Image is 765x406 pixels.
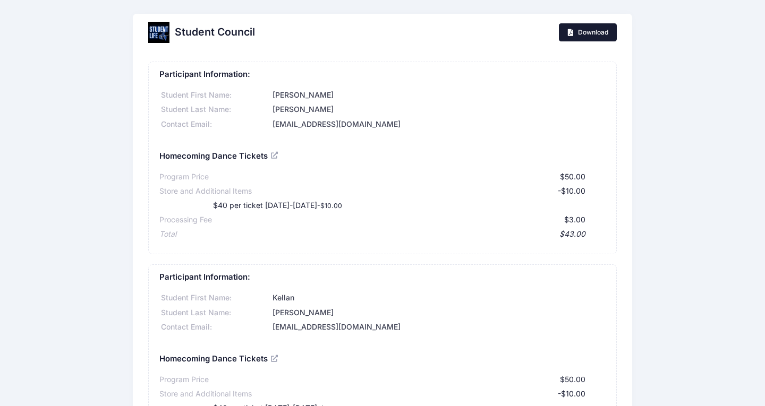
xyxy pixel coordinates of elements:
div: Processing Fee [159,214,212,226]
div: Program Price [159,374,209,385]
h5: Homecoming Dance Tickets [159,152,280,161]
div: Student Last Name: [159,307,271,318]
div: Program Price [159,171,209,183]
div: -$10.00 [252,388,585,400]
span: Download [578,28,608,36]
div: $43.00 [176,229,585,240]
div: [EMAIL_ADDRESS][DOMAIN_NAME] [271,322,606,333]
div: Total [159,229,176,240]
span: $50.00 [560,375,585,384]
a: View Registration Details [271,353,279,363]
div: [PERSON_NAME] [271,90,606,101]
div: [PERSON_NAME] [271,307,606,318]
a: View Registration Details [271,150,279,160]
h5: Participant Information: [159,70,606,80]
div: [PERSON_NAME] [271,104,606,115]
h2: Student Council [175,26,255,38]
div: Kellan [271,292,606,304]
h5: Participant Information: [159,273,606,282]
a: Download [559,23,617,41]
div: Contact Email: [159,322,271,333]
div: Store and Additional Items [159,388,252,400]
h5: Homecoming Dance Tickets [159,355,280,364]
small: -$10.00 [317,202,342,210]
div: Student First Name: [159,90,271,101]
span: $50.00 [560,172,585,181]
div: Student Last Name: [159,104,271,115]
div: Student First Name: [159,292,271,304]
div: [EMAIL_ADDRESS][DOMAIN_NAME] [271,119,606,130]
div: -$10.00 [252,186,585,197]
div: $3.00 [212,214,585,226]
div: Store and Additional Items [159,186,252,197]
div: $40 per ticket [DATE]-[DATE] [192,200,458,211]
div: Contact Email: [159,119,271,130]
